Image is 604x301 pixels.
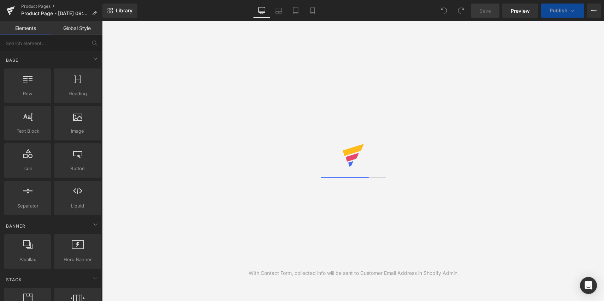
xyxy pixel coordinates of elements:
a: Preview [502,4,538,18]
button: Publish [541,4,584,18]
button: Redo [454,4,468,18]
span: Image [56,127,99,135]
span: Save [479,7,491,14]
span: Publish [550,8,567,13]
div: Open Intercom Messenger [580,277,597,294]
span: Liquid [56,202,99,210]
span: Text Block [6,127,49,135]
span: Separator [6,202,49,210]
span: Stack [5,276,23,283]
span: Row [6,90,49,97]
span: Button [56,165,99,172]
a: Desktop [253,4,270,18]
span: Library [116,7,132,14]
a: Mobile [304,4,321,18]
a: Tablet [287,4,304,18]
span: Base [5,57,19,64]
span: Icon [6,165,49,172]
a: Global Style [51,21,102,35]
div: With Contact Form, collected info will be sent to Customer Email Address in Shopify Admin [249,269,457,277]
span: Preview [511,7,530,14]
span: Banner [5,223,26,229]
span: Hero Banner [56,256,99,263]
a: Product Pages [21,4,102,9]
a: Laptop [270,4,287,18]
button: Undo [437,4,451,18]
span: Heading [56,90,99,97]
span: Product Page - [DATE] 09:02:57 [21,11,89,16]
a: New Library [102,4,137,18]
button: More [587,4,601,18]
span: Parallax [6,256,49,263]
